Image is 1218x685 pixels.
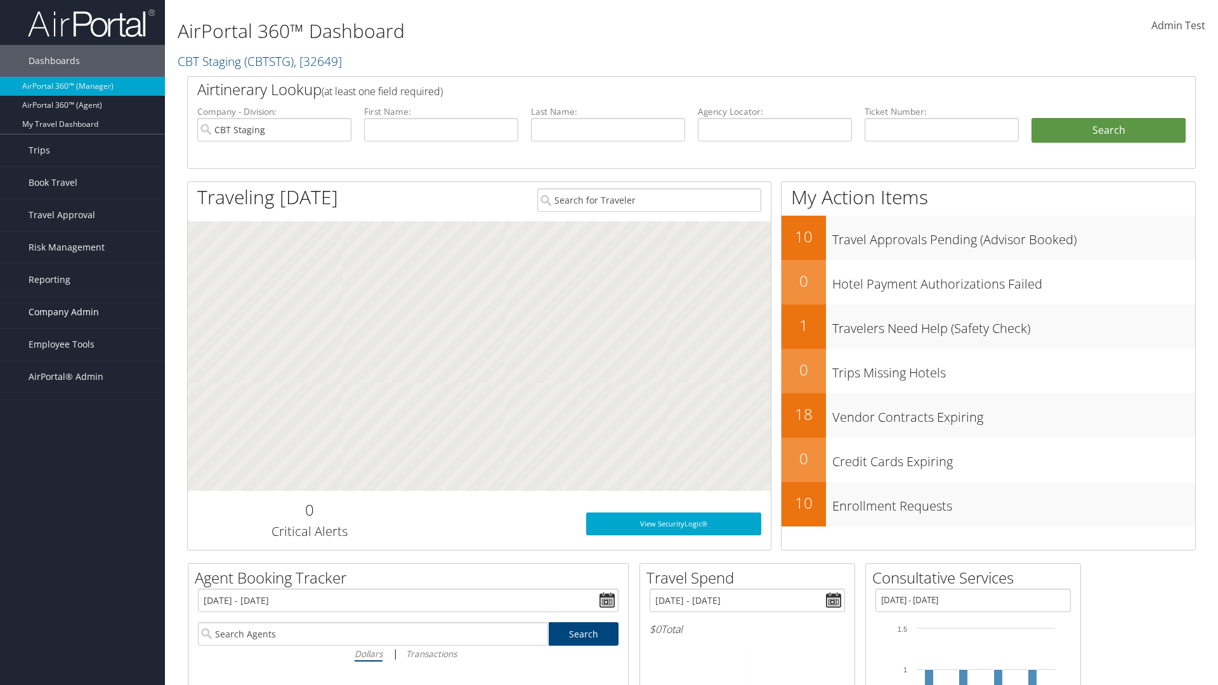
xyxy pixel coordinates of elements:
a: 10Travel Approvals Pending (Advisor Booked) [782,216,1195,260]
a: 0Trips Missing Hotels [782,349,1195,393]
span: Company Admin [29,296,99,328]
label: Company - Division: [197,105,351,118]
span: Dashboards [29,45,80,77]
input: Search for Traveler [537,188,761,212]
label: Last Name: [531,105,685,118]
h2: 10 [782,492,826,514]
a: View SecurityLogic® [586,512,761,535]
label: Agency Locator: [698,105,852,118]
h3: Vendor Contracts Expiring [832,402,1195,426]
h3: Critical Alerts [197,523,421,540]
button: Search [1031,118,1186,143]
h1: Traveling [DATE] [197,184,338,211]
h2: Agent Booking Tracker [195,567,628,589]
i: Dollars [355,648,383,660]
h3: Hotel Payment Authorizations Failed [832,269,1195,293]
span: ( CBTSTG ) [244,53,294,70]
span: Admin Test [1151,18,1205,32]
a: 10Enrollment Requests [782,482,1195,526]
a: 0Credit Cards Expiring [782,438,1195,482]
span: Risk Management [29,232,105,263]
h2: Travel Spend [646,567,855,589]
img: airportal-logo.png [28,8,155,38]
a: 0Hotel Payment Authorizations Failed [782,260,1195,304]
span: Employee Tools [29,329,95,360]
h2: 18 [782,403,826,425]
h3: Travelers Need Help (Safety Check) [832,313,1195,337]
h6: Total [650,622,845,636]
h3: Enrollment Requests [832,491,1195,515]
label: First Name: [364,105,518,118]
span: Travel Approval [29,199,95,231]
h2: 0 [197,499,421,521]
span: Reporting [29,264,70,296]
label: Ticket Number: [865,105,1019,118]
h2: 0 [782,448,826,469]
h2: 10 [782,226,826,247]
tspan: 1.5 [898,625,907,633]
input: Search Agents [198,622,548,646]
span: , [ 32649 ] [294,53,342,70]
span: (at least one field required) [322,84,443,98]
i: Transactions [406,648,457,660]
h1: My Action Items [782,184,1195,211]
tspan: 1 [903,666,907,674]
a: Search [549,622,619,646]
span: Book Travel [29,167,77,199]
a: CBT Staging [178,53,342,70]
div: | [198,646,619,662]
h2: Airtinerary Lookup [197,79,1102,100]
h1: AirPortal 360™ Dashboard [178,18,863,44]
h2: 0 [782,270,826,292]
a: 1Travelers Need Help (Safety Check) [782,304,1195,349]
a: 18Vendor Contracts Expiring [782,393,1195,438]
h3: Trips Missing Hotels [832,358,1195,382]
span: Trips [29,134,50,166]
h3: Travel Approvals Pending (Advisor Booked) [832,225,1195,249]
h2: Consultative Services [872,567,1080,589]
span: $0 [650,622,661,636]
h3: Credit Cards Expiring [832,447,1195,471]
h2: 0 [782,359,826,381]
a: Admin Test [1151,6,1205,46]
h2: 1 [782,315,826,336]
span: AirPortal® Admin [29,361,103,393]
